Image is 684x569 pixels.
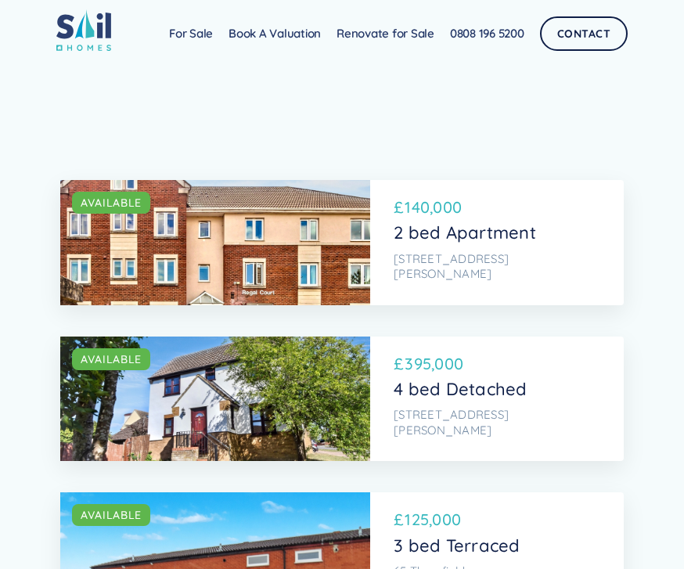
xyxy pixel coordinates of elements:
[394,535,596,556] p: 3 bed Terraced
[329,18,442,49] a: Renovate for Sale
[540,16,628,51] a: Contact
[405,508,461,531] p: 125,000
[394,407,596,438] p: [STREET_ADDRESS][PERSON_NAME]
[60,180,624,305] a: AVAILABLE£140,0002 bed Apartment[STREET_ADDRESS][PERSON_NAME]
[60,337,624,462] a: AVAILABLE£395,0004 bed Detached[STREET_ADDRESS][PERSON_NAME]
[221,18,329,49] a: Book A Valuation
[161,18,221,49] a: For Sale
[81,351,142,367] div: AVAILABLE
[394,508,403,531] p: £
[394,196,403,219] p: £
[394,222,596,243] p: 2 bed Apartment
[56,9,111,51] img: sail home logo colored
[394,251,596,282] p: [STREET_ADDRESS][PERSON_NAME]
[394,379,596,399] p: 4 bed Detached
[405,352,463,376] p: 395,000
[394,352,403,376] p: £
[81,507,142,523] div: AVAILABLE
[81,195,142,211] div: AVAILABLE
[405,196,462,219] p: 140,000
[442,18,532,49] a: 0808 196 5200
